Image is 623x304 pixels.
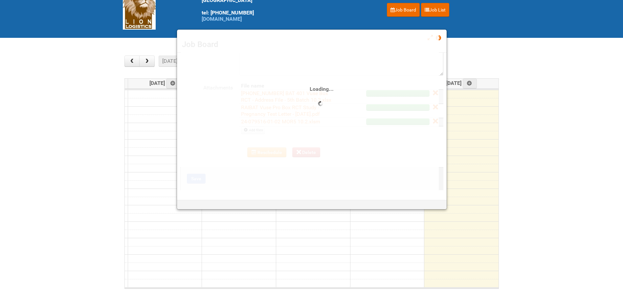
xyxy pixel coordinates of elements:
button: [DATE] [159,56,181,67]
label: Attachments [180,82,233,92]
a: Add an event [463,79,477,89]
a: Job Board [387,3,420,17]
a: [DOMAIN_NAME] [202,16,242,22]
span: [DATE] [149,80,181,86]
span: [DATE] [446,80,477,86]
a: Job List [421,3,449,17]
p: Loading... [310,85,334,93]
a: Add an event [166,79,181,89]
